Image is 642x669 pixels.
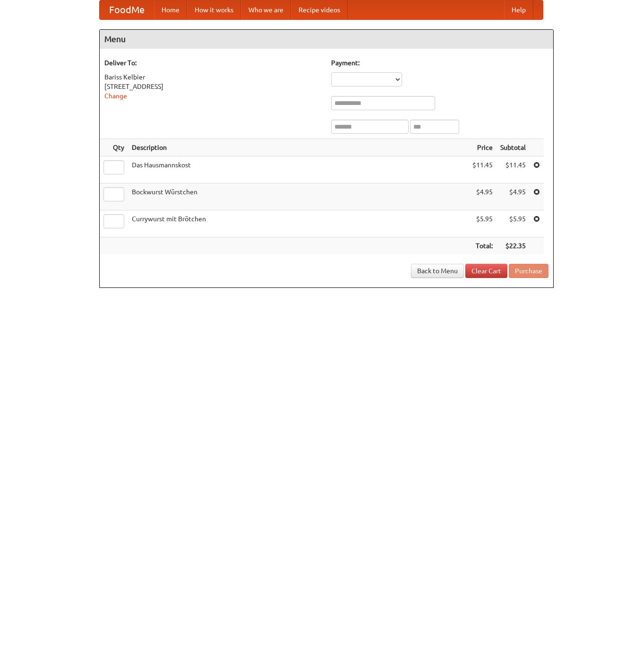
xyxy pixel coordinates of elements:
[100,0,154,19] a: FoodMe
[496,183,530,210] td: $4.95
[469,183,496,210] td: $4.95
[100,139,128,156] th: Qty
[154,0,187,19] a: Home
[504,0,533,19] a: Help
[411,264,464,278] a: Back to Menu
[104,82,322,91] div: [STREET_ADDRESS]
[509,264,548,278] button: Purchase
[128,210,469,237] td: Currywurst mit Brötchen
[291,0,348,19] a: Recipe videos
[241,0,291,19] a: Who we are
[187,0,241,19] a: How it works
[128,139,469,156] th: Description
[104,72,322,82] div: Bariss Kelbier
[496,210,530,237] td: $5.95
[469,156,496,183] td: $11.45
[469,139,496,156] th: Price
[496,237,530,255] th: $22.35
[331,58,548,68] h5: Payment:
[496,139,530,156] th: Subtotal
[100,30,553,49] h4: Menu
[465,264,507,278] a: Clear Cart
[496,156,530,183] td: $11.45
[104,92,127,100] a: Change
[104,58,322,68] h5: Deliver To:
[469,210,496,237] td: $5.95
[469,237,496,255] th: Total:
[128,156,469,183] td: Das Hausmannskost
[128,183,469,210] td: Bockwurst Würstchen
